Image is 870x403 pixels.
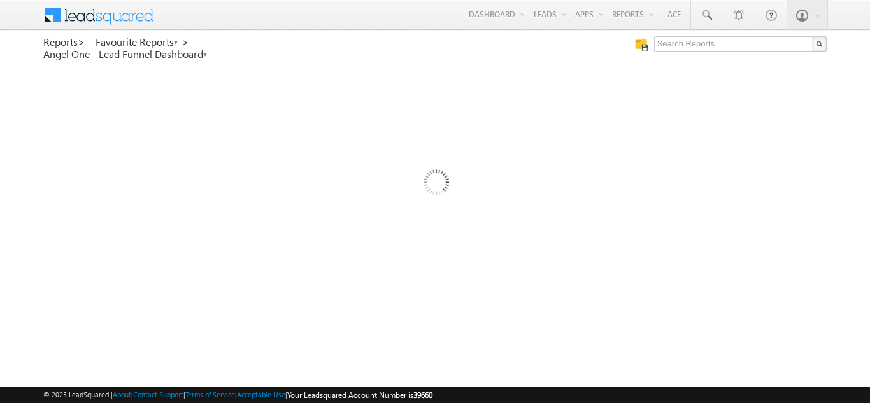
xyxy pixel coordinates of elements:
img: Manage all your saved reports! [635,38,648,51]
a: Favourite Reports > [96,36,189,48]
a: Contact Support [133,390,183,399]
span: 39660 [413,390,432,400]
span: © 2025 LeadSquared | | | | | [43,389,432,401]
a: Angel One - Lead Funnel Dashboard [43,48,208,60]
span: Your Leadsquared Account Number is [287,390,432,400]
a: Terms of Service [185,390,235,399]
a: About [113,390,131,399]
span: > [182,34,189,49]
a: Reports> [43,36,85,48]
a: Acceptable Use [237,390,285,399]
span: > [78,34,85,49]
img: Loading... [369,118,501,250]
input: Search Reports [654,36,827,52]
